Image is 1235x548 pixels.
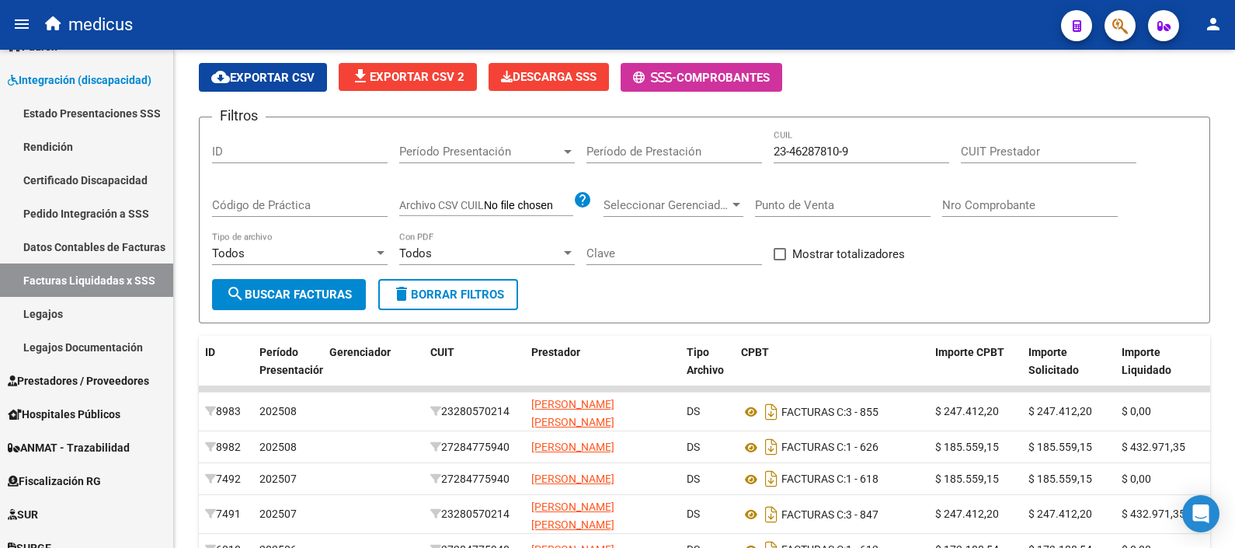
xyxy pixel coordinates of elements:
span: Hospitales Públicos [8,406,120,423]
span: [PERSON_NAME] [531,473,614,485]
datatable-header-cell: CUIT [424,336,525,404]
span: DS [687,508,700,520]
span: Importe CPBT [935,346,1004,358]
span: 202507 [259,473,297,485]
span: DS [687,405,700,417]
span: [PERSON_NAME] [PERSON_NAME] [531,398,614,428]
div: 23280570214 [430,505,519,523]
span: FACTURAS C: [781,442,846,454]
div: 3 - 855 [741,400,923,424]
datatable-header-cell: Importe CPBT [929,336,1022,404]
span: ANMAT - Trazabilidad [8,439,130,456]
span: Importe Solicitado [1028,346,1079,376]
datatable-header-cell: Tipo Archivo [680,336,735,404]
datatable-header-cell: Período Presentación [253,336,323,404]
datatable-header-cell: ID [199,336,253,404]
span: $ 247.412,20 [1028,405,1092,417]
span: CPBT [741,346,769,358]
span: $ 432.971,35 [1122,441,1185,453]
span: $ 0,00 [1122,473,1151,485]
span: Todos [399,246,432,260]
h3: Filtros [212,105,266,127]
span: Seleccionar Gerenciador [604,198,729,212]
button: -Comprobantes [621,63,782,92]
div: 1 - 618 [741,466,923,491]
mat-icon: menu [12,15,31,33]
span: [PERSON_NAME] [531,441,614,453]
span: Gerenciador [329,346,391,358]
span: $ 432.971,35 [1122,508,1185,520]
span: FACTURAS C: [781,473,846,486]
div: 8983 [205,403,247,421]
mat-icon: cloud_download [211,68,230,86]
span: medicus [68,8,133,42]
span: - [633,71,677,85]
i: Descargar documento [761,400,781,424]
div: 3 - 847 [741,502,923,527]
mat-icon: file_download [351,67,370,86]
span: Integración (discapacidad) [8,72,151,89]
span: CUIT [430,346,454,358]
button: Buscar Facturas [212,279,366,310]
div: 23280570214 [430,403,519,421]
input: Archivo CSV CUIL [484,199,573,213]
span: $ 247.412,20 [935,508,999,520]
div: 27284775940 [430,438,519,456]
span: Comprobantes [677,71,770,85]
span: Exportar CSV [211,71,315,85]
span: $ 247.412,20 [935,405,999,417]
span: $ 0,00 [1122,405,1151,417]
span: $ 185.559,15 [935,473,999,485]
div: 7492 [205,470,247,488]
span: FACTURAS C: [781,406,846,418]
datatable-header-cell: CPBT [735,336,929,404]
span: 202507 [259,508,297,520]
span: Borrar Filtros [392,288,504,302]
span: Prestadores / Proveedores [8,372,149,389]
mat-icon: search [226,284,245,303]
span: Mostrar totalizadores [792,245,905,264]
div: Open Intercom Messenger [1182,495,1219,532]
span: [PERSON_NAME] [PERSON_NAME] [531,501,614,531]
span: Tipo Archivo [687,346,724,376]
app-download-masive: Descarga masiva de comprobantes (adjuntos) [489,63,609,92]
span: DS [687,441,700,453]
span: ID [205,346,215,358]
button: Descarga SSS [489,63,609,91]
span: Prestador [531,346,580,358]
div: 8982 [205,438,247,456]
div: 1 - 626 [741,435,923,459]
span: $ 185.559,15 [1028,473,1092,485]
span: Archivo CSV CUIL [399,199,484,211]
div: 7491 [205,505,247,523]
span: Fiscalización RG [8,473,101,490]
button: Exportar CSV [199,63,327,92]
span: $ 185.559,15 [935,441,999,453]
span: Período Presentación [259,346,325,376]
span: $ 185.559,15 [1028,441,1092,453]
span: $ 247.412,20 [1028,508,1092,520]
datatable-header-cell: Gerenciador [323,336,424,404]
span: Todos [212,246,245,260]
i: Descargar documento [761,466,781,491]
span: 202508 [259,405,297,417]
datatable-header-cell: Prestador [525,336,680,404]
span: Buscar Facturas [226,288,352,302]
datatable-header-cell: Importe Liquidado [1115,336,1209,404]
i: Descargar documento [761,502,781,527]
span: 202508 [259,441,297,453]
div: 27284775940 [430,470,519,488]
span: FACTURAS C: [781,508,846,521]
button: Borrar Filtros [378,279,518,310]
mat-icon: delete [392,284,411,303]
span: Importe Liquidado [1122,346,1171,376]
span: Exportar CSV 2 [351,70,464,84]
span: DS [687,473,700,485]
button: Exportar CSV 2 [339,63,477,91]
mat-icon: help [573,190,592,209]
mat-icon: person [1204,15,1223,33]
span: Período Presentación [399,145,561,159]
datatable-header-cell: Importe Solicitado [1022,336,1115,404]
span: Descarga SSS [501,70,597,84]
i: Descargar documento [761,435,781,459]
